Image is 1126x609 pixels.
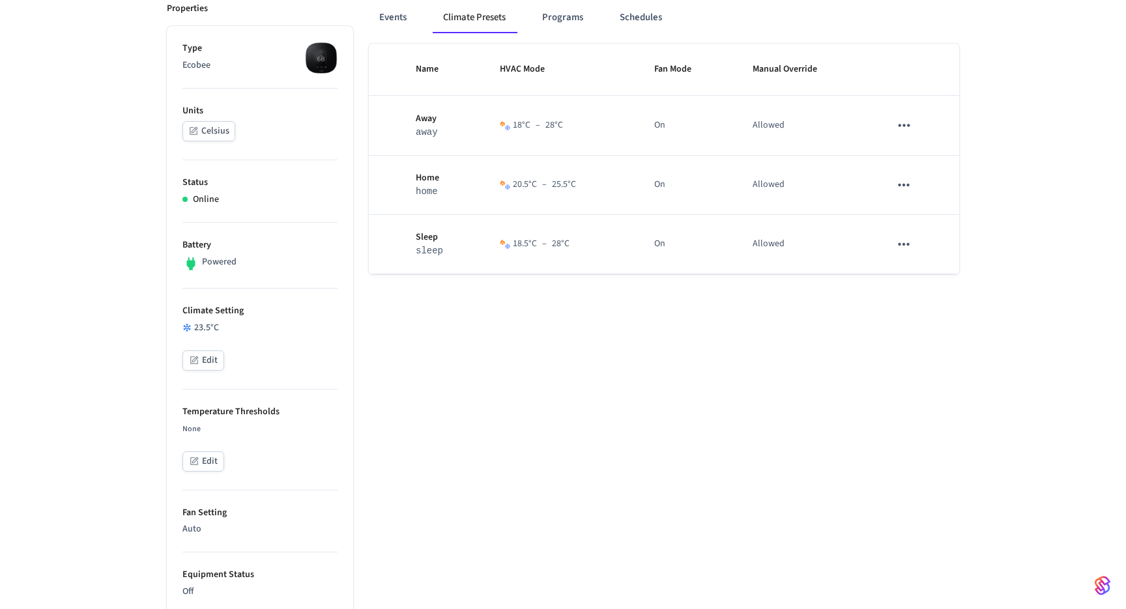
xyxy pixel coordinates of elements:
[416,186,438,197] code: home
[737,44,874,96] th: Manual Override
[369,2,417,33] button: Events
[500,120,510,131] img: Heat Cool
[639,44,737,96] th: Fan Mode
[182,321,338,335] div: 23.5 °C
[182,350,224,371] button: Edit
[532,2,594,33] button: Programs
[500,239,510,249] img: Heat Cool
[202,255,237,269] p: Powered
[639,96,737,155] td: On
[182,423,201,434] span: None
[305,42,338,74] img: ecobee_lite_3
[182,121,235,141] button: Celsius
[400,44,484,96] th: Name
[416,246,443,256] code: sleep
[416,112,469,126] p: Away
[737,215,874,274] td: Allowed
[167,2,208,16] p: Properties
[484,44,639,96] th: HVAC Mode
[182,451,224,472] button: Edit
[182,42,338,55] p: Type
[416,231,469,244] p: Sleep
[182,506,338,520] p: Fan Setting
[182,59,338,72] p: Ecobee
[639,156,737,215] td: On
[193,193,219,206] p: Online
[182,238,338,252] p: Battery
[182,568,338,582] p: Equipment Status
[1095,575,1110,596] img: SeamLogoGradient.69752ec5.svg
[500,180,510,190] img: Heat Cool
[433,2,516,33] button: Climate Presets
[513,178,576,191] div: 20.5 °C 25.5 °C
[182,405,338,419] p: Temperature Thresholds
[542,178,547,191] span: –
[182,104,338,118] p: Units
[182,522,338,536] p: Auto
[513,119,563,132] div: 18 °C 28 °C
[416,171,469,185] p: Home
[369,44,959,274] table: sticky table
[737,96,874,155] td: Allowed
[737,156,874,215] td: Allowed
[536,119,540,132] span: –
[513,237,570,251] div: 18.5 °C 28 °C
[609,2,672,33] button: Schedules
[182,304,338,318] p: Climate Setting
[542,237,547,251] span: –
[182,585,338,599] p: Off
[639,215,737,274] td: On
[416,127,438,137] code: away
[182,176,338,190] p: Status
